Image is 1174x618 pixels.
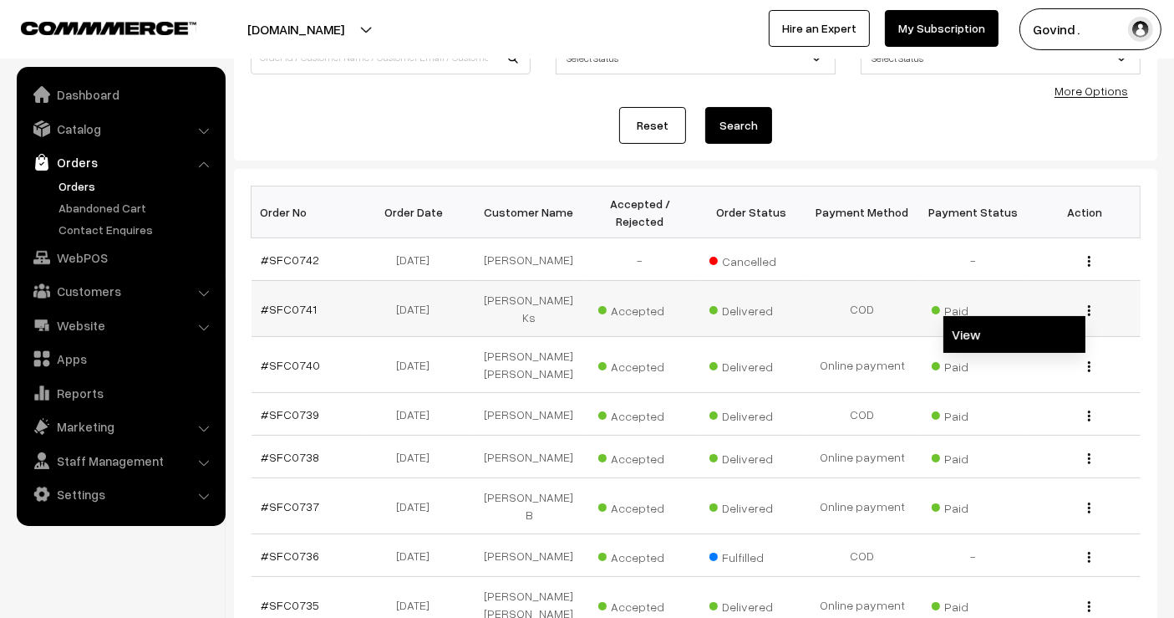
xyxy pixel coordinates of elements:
[21,378,220,408] a: Reports
[918,534,1029,577] td: -
[363,478,474,534] td: [DATE]
[932,594,1015,615] span: Paid
[709,594,793,615] span: Delivered
[769,10,870,47] a: Hire an Expert
[709,403,793,425] span: Delivered
[21,479,220,509] a: Settings
[585,238,696,281] td: -
[363,534,474,577] td: [DATE]
[21,276,220,306] a: Customers
[474,534,585,577] td: [PERSON_NAME]
[363,238,474,281] td: [DATE]
[21,114,220,144] a: Catalog
[1088,256,1090,267] img: Menu
[709,446,793,467] span: Delivered
[705,107,772,144] button: Search
[709,298,793,319] span: Delivered
[21,79,220,110] a: Dashboard
[932,298,1015,319] span: Paid
[598,354,682,375] span: Accepted
[262,358,321,372] a: #SFC0740
[262,253,320,267] a: #SFC0742
[619,107,686,144] a: Reset
[363,281,474,337] td: [DATE]
[598,594,682,615] span: Accepted
[262,407,320,421] a: #SFC0739
[807,281,918,337] td: COD
[598,495,682,517] span: Accepted
[54,221,220,238] a: Contact Enquires
[709,354,793,375] span: Delivered
[885,10,999,47] a: My Subscription
[21,147,220,177] a: Orders
[1029,186,1141,238] th: Action
[598,544,682,566] span: Accepted
[262,450,320,464] a: #SFC0738
[474,186,585,238] th: Customer Name
[262,598,320,612] a: #SFC0735
[262,302,318,316] a: #SFC0741
[709,495,793,517] span: Delivered
[21,411,220,442] a: Marketing
[54,177,220,195] a: Orders
[262,499,320,513] a: #SFC0737
[54,199,220,217] a: Abandoned Cart
[1019,8,1161,50] button: Govind .
[21,243,220,273] a: WebPOS
[807,186,918,238] th: Payment Method
[807,436,918,478] td: Online payment
[598,446,682,467] span: Accepted
[696,186,807,238] th: Order Status
[363,186,474,238] th: Order Date
[21,22,196,34] img: COMMMERCE
[252,186,363,238] th: Order No
[474,478,585,534] td: [PERSON_NAME] B
[21,344,220,374] a: Apps
[709,544,793,566] span: Fulfilled
[474,393,585,436] td: [PERSON_NAME]
[932,446,1015,467] span: Paid
[932,495,1015,517] span: Paid
[807,393,918,436] td: COD
[1088,503,1090,513] img: Menu
[474,281,585,337] td: [PERSON_NAME] Ks
[807,534,918,577] td: COD
[1088,305,1090,316] img: Menu
[932,354,1015,375] span: Paid
[1088,411,1090,421] img: Menu
[363,337,474,393] td: [DATE]
[1055,84,1128,98] a: More Options
[363,393,474,436] td: [DATE]
[1088,552,1090,563] img: Menu
[585,186,696,238] th: Accepted / Rejected
[1088,601,1090,612] img: Menu
[918,238,1029,281] td: -
[1128,17,1153,42] img: user
[1088,453,1090,464] img: Menu
[598,298,682,319] span: Accepted
[474,337,585,393] td: [PERSON_NAME] [PERSON_NAME]
[918,186,1029,238] th: Payment Status
[262,549,320,563] a: #SFC0736
[474,238,585,281] td: [PERSON_NAME]
[807,478,918,534] td: Online payment
[474,436,585,478] td: [PERSON_NAME]
[363,436,474,478] td: [DATE]
[21,446,220,476] a: Staff Management
[21,310,220,340] a: Website
[932,403,1015,425] span: Paid
[189,8,403,50] button: [DOMAIN_NAME]
[807,337,918,393] td: Online payment
[598,403,682,425] span: Accepted
[21,17,167,37] a: COMMMERCE
[1088,361,1090,372] img: Menu
[709,248,793,270] span: Cancelled
[943,316,1085,353] a: View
